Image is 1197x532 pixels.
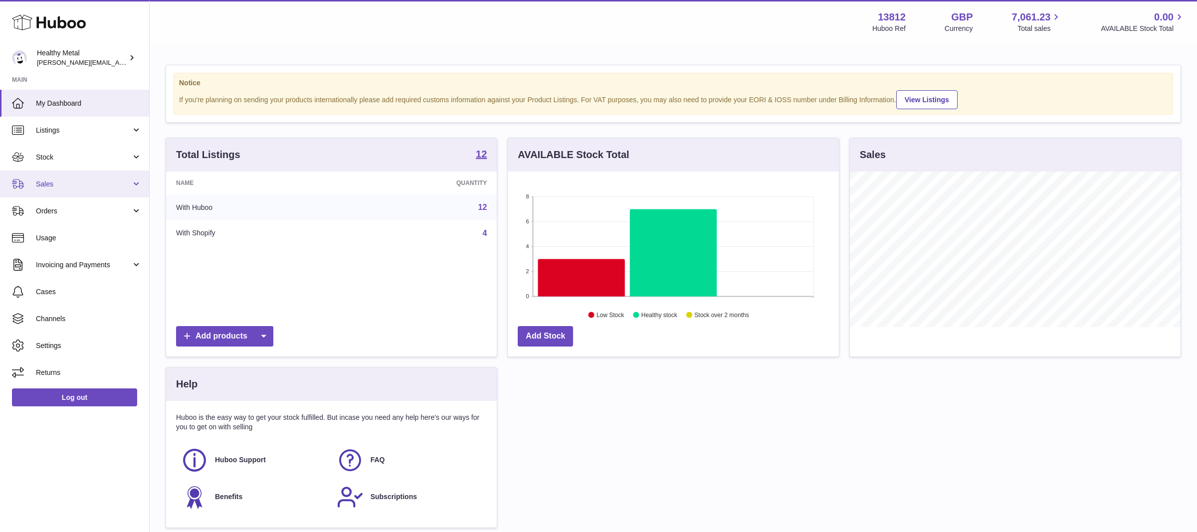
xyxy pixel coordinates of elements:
[36,126,131,135] span: Listings
[482,229,487,237] a: 4
[166,194,345,220] td: With Huboo
[176,148,240,162] h3: Total Listings
[215,492,242,502] span: Benefits
[36,206,131,216] span: Orders
[476,149,487,161] a: 12
[860,148,886,162] h3: Sales
[176,377,198,391] h3: Help
[36,341,142,351] span: Settings
[36,314,142,324] span: Channels
[337,447,482,474] a: FAQ
[518,326,573,347] a: Add Stock
[1012,10,1051,24] span: 7,061.23
[1017,24,1062,33] span: Total sales
[1101,24,1185,33] span: AVAILABLE Stock Total
[526,268,529,274] text: 2
[476,149,487,159] strong: 12
[36,153,131,162] span: Stock
[1101,10,1185,33] a: 0.00 AVAILABLE Stock Total
[526,193,529,199] text: 8
[36,287,142,297] span: Cases
[526,293,529,299] text: 0
[872,24,906,33] div: Huboo Ref
[371,455,385,465] span: FAQ
[181,484,327,511] a: Benefits
[1154,10,1174,24] span: 0.00
[36,179,131,189] span: Sales
[215,455,266,465] span: Huboo Support
[526,218,529,224] text: 6
[878,10,906,24] strong: 13812
[12,388,137,406] a: Log out
[345,172,497,194] th: Quantity
[12,50,27,65] img: jose@healthy-metal.com
[597,312,624,319] text: Low Stock
[371,492,417,502] span: Subscriptions
[526,243,529,249] text: 4
[36,368,142,377] span: Returns
[179,78,1168,88] strong: Notice
[179,89,1168,109] div: If you're planning on sending your products internationally please add required customs informati...
[337,484,482,511] a: Subscriptions
[166,220,345,246] td: With Shopify
[945,24,973,33] div: Currency
[36,99,142,108] span: My Dashboard
[166,172,345,194] th: Name
[951,10,973,24] strong: GBP
[181,447,327,474] a: Huboo Support
[1012,10,1062,33] a: 7,061.23 Total sales
[641,312,678,319] text: Healthy stock
[176,413,487,432] p: Huboo is the easy way to get your stock fulfilled. But incase you need any help here's our ways f...
[176,326,273,347] a: Add products
[518,148,629,162] h3: AVAILABLE Stock Total
[896,90,958,109] a: View Listings
[37,48,127,67] div: Healthy Metal
[695,312,749,319] text: Stock over 2 months
[478,203,487,211] a: 12
[37,58,200,66] span: [PERSON_NAME][EMAIL_ADDRESS][DOMAIN_NAME]
[36,260,131,270] span: Invoicing and Payments
[36,233,142,243] span: Usage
